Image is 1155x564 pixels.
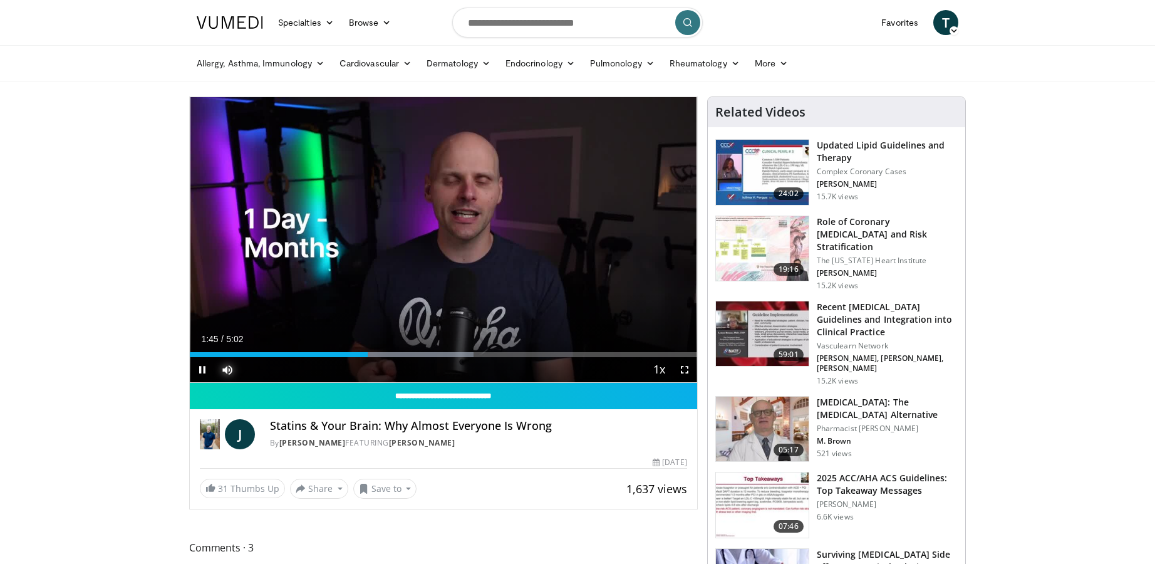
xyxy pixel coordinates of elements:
[225,419,255,449] a: J
[774,263,804,276] span: 19:16
[817,512,854,522] p: 6.6K views
[672,357,697,382] button: Fullscreen
[817,424,958,434] p: Pharmacist [PERSON_NAME]
[874,10,926,35] a: Favorites
[817,216,958,253] h3: Role of Coronary [MEDICAL_DATA] and Risk Stratification
[774,520,804,533] span: 07:46
[715,472,958,538] a: 07:46 2025 ACC/AHA ACS Guidelines: Top Takeaway Messages [PERSON_NAME] 6.6K views
[774,187,804,200] span: 24:02
[662,51,747,76] a: Rheumatology
[653,457,686,468] div: [DATE]
[190,352,697,357] div: Progress Bar
[817,179,958,189] p: [PERSON_NAME]
[817,396,958,421] h3: [MEDICAL_DATA]: The [MEDICAL_DATA] Alternative
[583,51,662,76] a: Pulmonology
[817,376,858,386] p: 15.2K views
[419,51,498,76] a: Dermatology
[817,353,958,373] p: [PERSON_NAME], [PERSON_NAME], [PERSON_NAME]
[218,483,228,494] span: 31
[197,16,263,29] img: VuMedi Logo
[817,139,958,164] h3: Updated Lipid Guidelines and Therapy
[817,449,852,459] p: 521 views
[715,105,805,120] h4: Related Videos
[716,397,809,462] img: ce9609b9-a9bf-4b08-84dd-8eeb8ab29fc6.150x105_q85_crop-smart_upscale.jpg
[270,419,687,433] h4: Statins & Your Brain: Why Almost Everyone Is Wrong
[226,334,243,344] span: 5:02
[715,301,958,386] a: 59:01 Recent [MEDICAL_DATA] Guidelines and Integration into Clinical Practice Vasculearn Network ...
[221,334,224,344] span: /
[817,436,958,446] p: M. Brown
[270,437,687,449] div: By FEATURING
[190,97,697,383] video-js: Video Player
[626,481,687,496] span: 1,637 views
[817,256,958,266] p: The [US_STATE] Heart Institute
[817,268,958,278] p: [PERSON_NAME]
[716,216,809,281] img: 1efa8c99-7b8a-4ab5-a569-1c219ae7bd2c.150x105_q85_crop-smart_upscale.jpg
[817,281,858,291] p: 15.2K views
[498,51,583,76] a: Endocrinology
[817,192,858,202] p: 15.7K views
[189,540,698,556] span: Comments 3
[647,357,672,382] button: Playback Rate
[817,167,958,177] p: Complex Coronary Cases
[452,8,703,38] input: Search topics, interventions
[817,301,958,338] h3: Recent [MEDICAL_DATA] Guidelines and Integration into Clinical Practice
[200,479,285,498] a: 31 Thumbs Up
[817,472,958,497] h3: 2025 ACC/AHA ACS Guidelines: Top Takeaway Messages
[715,139,958,206] a: 24:02 Updated Lipid Guidelines and Therapy Complex Coronary Cases [PERSON_NAME] 15.7K views
[817,341,958,351] p: Vasculearn Network
[715,396,958,462] a: 05:17 [MEDICAL_DATA]: The [MEDICAL_DATA] Alternative Pharmacist [PERSON_NAME] M. Brown 521 views
[279,437,346,448] a: [PERSON_NAME]
[189,51,332,76] a: Allergy, Asthma, Immunology
[715,216,958,291] a: 19:16 Role of Coronary [MEDICAL_DATA] and Risk Stratification The [US_STATE] Heart Institute [PER...
[774,348,804,361] span: 59:01
[353,479,417,499] button: Save to
[389,437,455,448] a: [PERSON_NAME]
[201,334,218,344] span: 1:45
[774,444,804,456] span: 05:17
[716,301,809,367] img: 87825f19-cf4c-4b91-bba1-ce218758c6bb.150x105_q85_crop-smart_upscale.jpg
[190,357,215,382] button: Pause
[215,357,240,382] button: Mute
[747,51,795,76] a: More
[817,499,958,509] p: [PERSON_NAME]
[716,473,809,538] img: 369ac253-1227-4c00-b4e1-6e957fd240a8.150x105_q85_crop-smart_upscale.jpg
[290,479,348,499] button: Share
[341,10,399,35] a: Browse
[332,51,419,76] a: Cardiovascular
[200,419,220,449] img: Dr. Jordan Rennicke
[933,10,958,35] a: T
[716,140,809,205] img: 77f671eb-9394-4acc-bc78-a9f077f94e00.150x105_q85_crop-smart_upscale.jpg
[271,10,341,35] a: Specialties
